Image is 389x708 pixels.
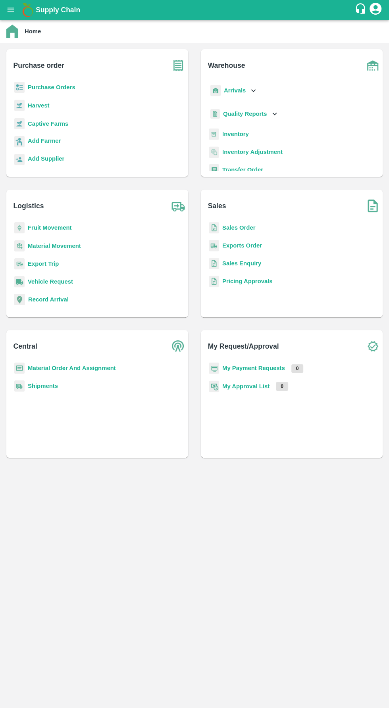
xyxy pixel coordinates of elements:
b: Add Farmer [28,138,61,144]
b: Central [13,341,37,352]
b: Purchase order [13,60,64,71]
p: 0 [276,382,288,391]
img: payment [209,363,219,374]
img: whTransfer [209,164,219,176]
a: Exports Order [222,242,262,249]
img: harvest [14,100,25,111]
b: Warehouse [208,60,245,71]
img: qualityReport [210,109,220,119]
a: Material Order And Assignment [28,365,116,371]
img: sales [209,258,219,269]
img: whInventory [209,129,219,140]
b: Add Supplier [28,155,64,162]
b: My Request/Approval [208,341,279,352]
div: Arrivals [209,82,258,100]
a: Pricing Approvals [222,278,272,284]
a: Purchase Orders [28,84,75,90]
img: supplier [14,154,25,165]
img: approval [209,380,219,392]
button: open drawer [2,1,20,19]
b: Logistics [13,200,44,211]
img: recordArrival [14,294,25,305]
a: Inventory [222,131,249,137]
a: Add Supplier [28,154,64,165]
a: Sales Order [222,224,255,231]
img: logo [20,2,36,18]
b: Arrivals [224,87,246,94]
img: delivery [14,258,25,270]
img: truck [168,196,188,216]
a: My Payment Requests [222,365,285,371]
a: Harvest [28,102,49,109]
img: fruit [14,222,25,234]
img: harvest [14,118,25,130]
div: Quality Reports [209,106,279,122]
b: Home [25,28,41,35]
p: 0 [291,364,304,373]
img: check [363,336,383,356]
img: soSales [363,196,383,216]
a: Sales Enquiry [222,260,261,267]
a: Supply Chain [36,4,354,15]
a: Add Farmer [28,136,61,147]
div: account of current user [368,2,383,18]
a: Transfer Order [222,167,263,173]
img: centralMaterial [14,363,25,374]
a: Record Arrival [28,296,69,303]
img: home [6,25,18,38]
a: Export Trip [28,261,59,267]
img: inventory [209,146,219,158]
a: Material Movement [28,243,81,249]
img: sales [209,276,219,287]
img: shipments [14,380,25,392]
b: Quality Reports [223,111,267,117]
img: reciept [14,82,25,93]
b: Sales [208,200,226,211]
a: Fruit Movement [28,224,72,231]
img: sales [209,222,219,234]
a: My Approval List [222,383,270,389]
img: whArrival [210,85,221,96]
a: Shipments [28,383,58,389]
a: Captive Farms [28,121,68,127]
img: central [168,336,188,356]
img: warehouse [363,56,383,75]
a: Inventory Adjustment [222,149,283,155]
img: shipments [209,240,219,251]
a: Vehicle Request [28,278,73,285]
div: customer-support [354,3,368,17]
b: Supply Chain [36,6,80,14]
img: material [14,240,25,252]
img: purchase [168,56,188,75]
img: vehicle [14,276,25,288]
img: farmer [14,136,25,148]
